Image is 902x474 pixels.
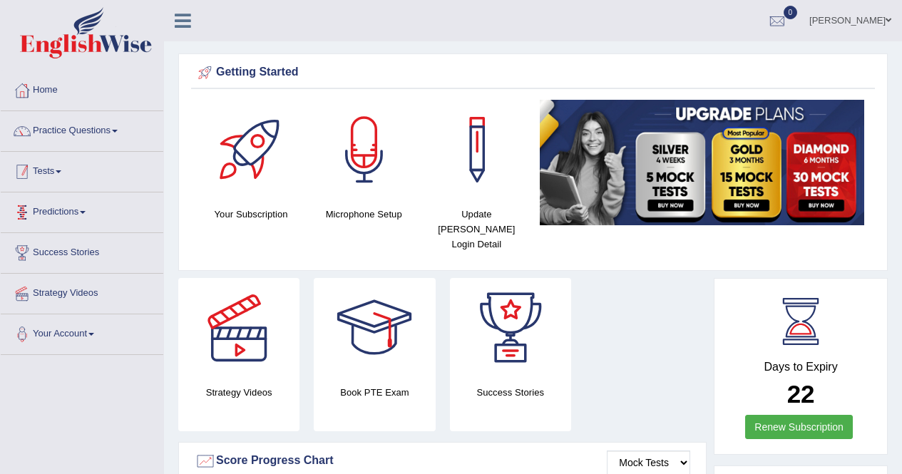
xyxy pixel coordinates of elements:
[195,450,690,472] div: Score Progress Chart
[1,71,163,106] a: Home
[1,111,163,147] a: Practice Questions
[730,361,871,373] h4: Days to Expiry
[195,62,871,83] div: Getting Started
[745,415,853,439] a: Renew Subscription
[450,385,571,400] h4: Success Stories
[540,100,864,225] img: small5.jpg
[178,385,299,400] h4: Strategy Videos
[314,385,435,400] h4: Book PTE Exam
[1,233,163,269] a: Success Stories
[427,207,526,252] h4: Update [PERSON_NAME] Login Detail
[202,207,300,222] h4: Your Subscription
[1,274,163,309] a: Strategy Videos
[314,207,413,222] h4: Microphone Setup
[1,152,163,187] a: Tests
[784,6,798,19] span: 0
[1,314,163,350] a: Your Account
[1,192,163,228] a: Predictions
[787,380,815,408] b: 22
